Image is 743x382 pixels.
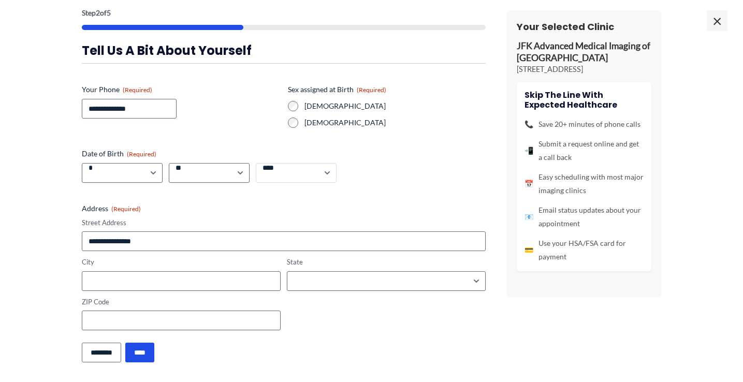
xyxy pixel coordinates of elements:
[304,117,486,128] label: [DEMOGRAPHIC_DATA]
[82,203,141,214] legend: Address
[123,86,152,94] span: (Required)
[525,117,644,131] li: Save 20+ minutes of phone calls
[525,237,644,263] li: Use your HSA/FSA card for payment
[707,10,727,31] span: ×
[357,86,386,94] span: (Required)
[82,297,281,307] label: ZIP Code
[517,21,651,33] h3: Your Selected Clinic
[525,203,644,230] li: Email status updates about your appointment
[82,84,280,95] label: Your Phone
[107,8,111,17] span: 5
[82,218,486,228] label: Street Address
[525,177,533,190] span: 📅
[517,40,651,64] p: JFK Advanced Medical Imaging of [GEOGRAPHIC_DATA]
[96,8,100,17] span: 2
[82,42,486,58] h3: Tell us a bit about yourself
[525,137,644,164] li: Submit a request online and get a call back
[525,170,644,197] li: Easy scheduling with most major imaging clinics
[82,149,156,159] legend: Date of Birth
[82,257,281,267] label: City
[304,101,486,111] label: [DEMOGRAPHIC_DATA]
[111,205,141,213] span: (Required)
[287,257,486,267] label: State
[525,117,533,131] span: 📞
[517,64,651,75] p: [STREET_ADDRESS]
[127,150,156,158] span: (Required)
[525,144,533,157] span: 📲
[525,210,533,224] span: 📧
[525,90,644,110] h4: Skip the line with Expected Healthcare
[525,243,533,257] span: 💳
[82,9,486,17] p: Step of
[288,84,386,95] legend: Sex assigned at Birth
